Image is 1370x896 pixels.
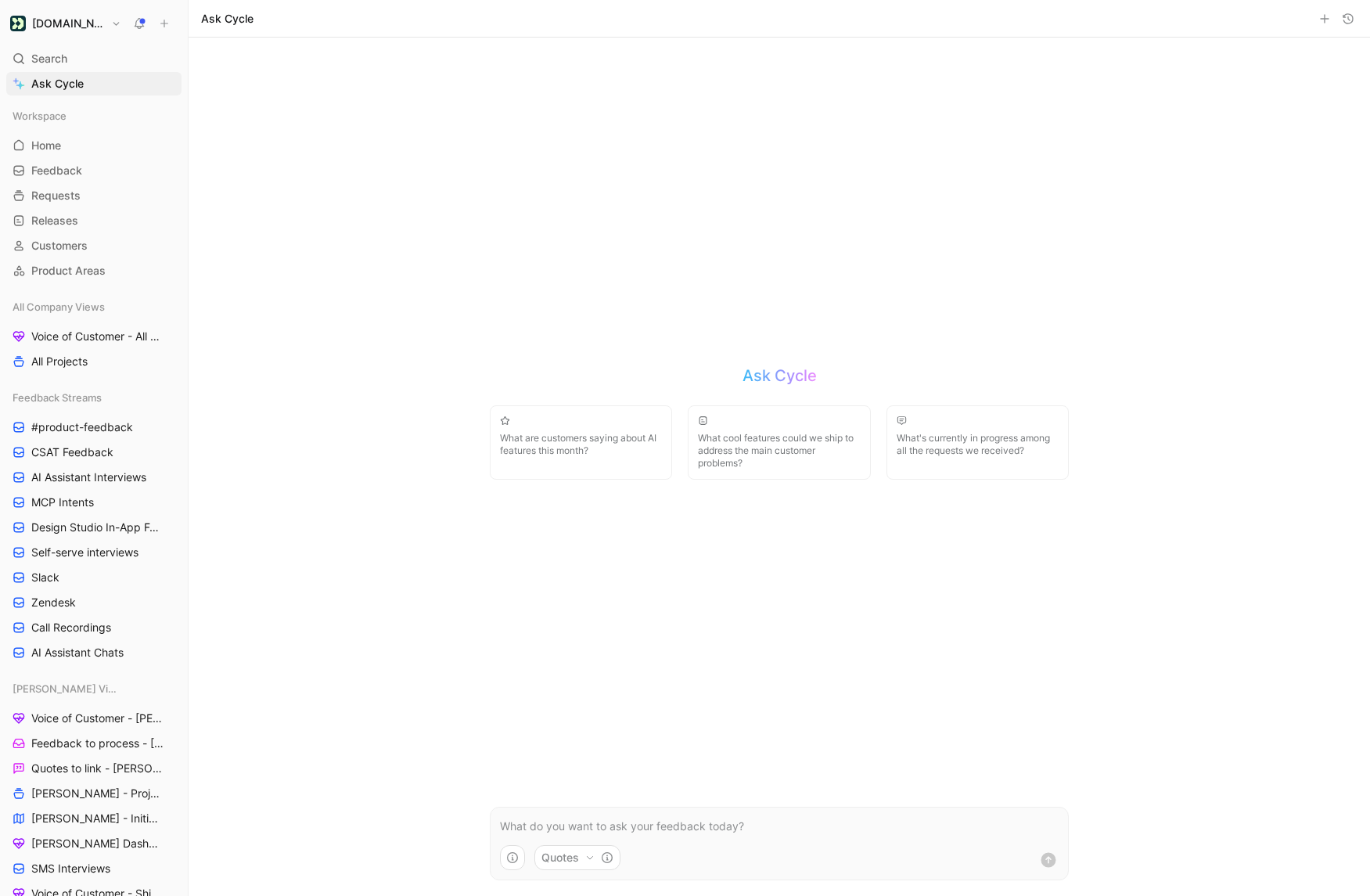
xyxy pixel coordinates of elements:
[31,620,111,635] span: Call Recordings
[31,163,82,178] span: Feedback
[6,295,182,318] div: All Company Views
[6,516,182,539] a: Design Studio In-App Feedback
[31,836,161,851] span: [PERSON_NAME] Dashboard
[6,72,182,95] a: Ask Cycle
[534,845,620,870] button: Quotes
[31,761,163,776] span: Quotes to link - [PERSON_NAME]
[886,405,1069,480] button: What's currently in progress among all the requests we received?
[743,365,817,387] h2: Ask Cycle
[6,386,182,409] div: Feedback Streams
[31,786,161,801] span: [PERSON_NAME] - Projects
[6,386,182,664] div: Feedback Streams#product-feedbackCSAT FeedbackAI Assistant InterviewsMCP IntentsDesign Studio In-...
[31,263,106,279] span: Product Areas
[688,405,870,480] button: What cool features could we ship to address the main customer problems?
[31,470,146,485] span: AI Assistant Interviews
[10,16,26,31] img: Customer.io
[31,861,110,876] span: SMS Interviews
[6,13,125,34] button: Customer.io[DOMAIN_NAME]
[6,641,182,664] a: AI Assistant Chats
[897,432,1059,457] span: What's currently in progress among all the requests we received?
[6,757,182,780] a: Quotes to link - [PERSON_NAME]
[31,570,59,585] span: Slack
[6,325,182,348] a: Voice of Customer - All Areas
[500,432,662,457] span: What are customers saying about AI features this month?
[6,491,182,514] a: MCP Intents
[31,520,163,535] span: Design Studio In-App Feedback
[6,591,182,614] a: Zendesk
[6,566,182,589] a: Slack
[13,681,119,696] span: [PERSON_NAME] Views
[6,159,182,182] a: Feedback
[6,295,182,373] div: All Company ViewsVoice of Customer - All AreasAll Projects
[31,711,164,726] span: Voice of Customer - [PERSON_NAME]
[6,234,182,257] a: Customers
[31,736,165,751] span: Feedback to process - [PERSON_NAME]
[6,104,182,128] div: Workspace
[6,134,182,157] a: Home
[6,209,182,232] a: Releases
[6,782,182,805] a: [PERSON_NAME] - Projects
[31,138,61,153] span: Home
[31,213,78,228] span: Releases
[6,350,182,373] a: All Projects
[6,616,182,639] a: Call Recordings
[13,299,105,315] span: All Company Views
[6,47,182,70] div: Search
[31,811,161,826] span: [PERSON_NAME] - Initiatives
[698,432,860,470] span: What cool features could we ship to address the main customer problems?
[6,832,182,855] a: [PERSON_NAME] Dashboard
[6,857,182,880] a: SMS Interviews
[31,545,138,560] span: Self-serve interviews
[32,16,105,31] h1: [DOMAIN_NAME]
[6,707,182,730] a: Voice of Customer - [PERSON_NAME]
[490,405,672,480] button: What are customers saying about AI features this month?
[6,807,182,830] a: [PERSON_NAME] - Initiatives
[31,495,94,510] span: MCP Intents
[31,49,67,68] span: Search
[201,11,254,27] h1: Ask Cycle
[31,329,161,344] span: Voice of Customer - All Areas
[6,466,182,489] a: AI Assistant Interviews
[31,354,88,369] span: All Projects
[6,184,182,207] a: Requests
[31,645,124,660] span: AI Assistant Chats
[6,677,182,700] div: [PERSON_NAME] Views
[6,416,182,439] a: #product-feedback
[31,238,88,254] span: Customers
[31,419,133,435] span: #product-feedback
[31,444,113,460] span: CSAT Feedback
[6,541,182,564] a: Self-serve interviews
[31,188,81,203] span: Requests
[6,732,182,755] a: Feedback to process - [PERSON_NAME]
[6,259,182,282] a: Product Areas
[31,595,76,610] span: Zendesk
[13,390,102,405] span: Feedback Streams
[31,74,84,93] span: Ask Cycle
[13,108,67,124] span: Workspace
[6,441,182,464] a: CSAT Feedback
